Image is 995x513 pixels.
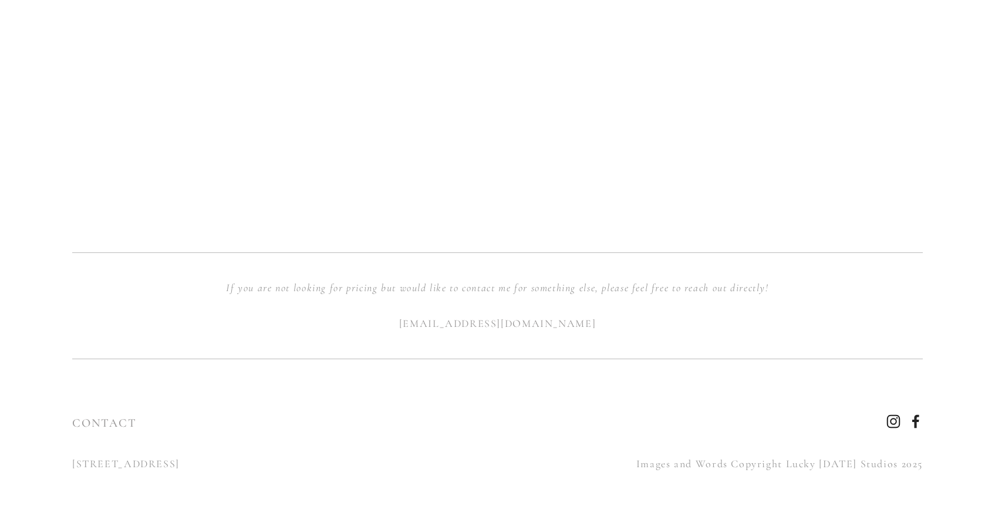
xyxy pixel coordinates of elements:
[508,454,923,473] p: Images and Words Copyright Lucky [DATE] Studios 2025
[399,317,596,330] a: [EMAIL_ADDRESS][DOMAIN_NAME]
[226,281,768,294] em: If you are not looking for pricing but would like to contact me for something else, please feel f...
[909,414,923,428] a: Facebook
[72,416,137,430] a: CONTACT
[72,454,488,473] p: [STREET_ADDRESS]
[886,414,900,428] a: Instagram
